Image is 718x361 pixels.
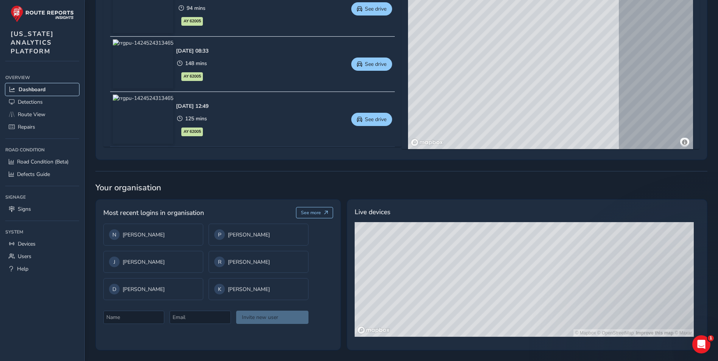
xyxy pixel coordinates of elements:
[176,103,209,110] div: [DATE] 12:49
[5,96,79,108] a: Detections
[17,171,50,178] span: Defects Guide
[18,123,35,131] span: Repairs
[185,115,207,122] span: 125 mins
[5,250,79,263] a: Users
[5,191,79,203] div: Signage
[11,5,74,22] img: rr logo
[5,121,79,133] a: Repairs
[176,47,209,54] div: [DATE] 08:33
[109,229,198,240] div: [PERSON_NAME]
[18,205,31,213] span: Signs
[708,335,714,341] span: 1
[351,2,392,16] button: See drive
[296,207,333,218] button: See more
[103,208,204,218] span: Most recent logins in organisation
[365,61,386,68] span: See drive
[187,5,206,12] span: 94 mins
[103,311,164,324] input: Name
[5,144,79,156] div: Road Condition
[184,18,201,24] span: AY 62005
[5,72,79,83] div: Overview
[5,83,79,96] a: Dashboard
[214,257,303,267] div: [PERSON_NAME]
[11,30,54,56] span: [US_STATE] ANALYTICS PLATFORM
[18,253,31,260] span: Users
[112,286,116,293] span: D
[365,116,386,123] span: See drive
[218,258,221,266] span: R
[5,226,79,238] div: System
[17,158,69,165] span: Road Condition (Beta)
[214,284,303,294] div: [PERSON_NAME]
[351,113,392,126] button: See drive
[351,58,392,71] button: See drive
[5,168,79,180] a: Defects Guide
[301,210,321,216] span: See more
[5,263,79,275] a: Help
[5,156,79,168] a: Road Condition (Beta)
[185,60,207,67] span: 148 mins
[113,39,173,89] img: rrgpu-1424524313465
[113,95,173,144] img: rrgpu-1424524313465
[112,231,116,238] span: N
[5,203,79,215] a: Signs
[184,73,201,79] span: AY 62005
[19,86,45,93] span: Dashboard
[18,240,36,247] span: Devices
[17,265,28,272] span: Help
[18,98,43,106] span: Detections
[109,284,198,294] div: [PERSON_NAME]
[95,182,707,193] span: Your organisation
[692,335,710,353] iframe: Intercom live chat
[218,231,221,238] span: P
[170,311,231,324] input: Email
[5,108,79,121] a: Route View
[109,257,198,267] div: [PERSON_NAME]
[114,258,115,266] span: J
[184,129,201,135] span: AY 62005
[5,238,79,250] a: Devices
[365,5,386,12] span: See drive
[18,111,45,118] span: Route View
[355,207,390,217] span: Live devices
[218,286,221,293] span: K
[214,229,303,240] div: [PERSON_NAME]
